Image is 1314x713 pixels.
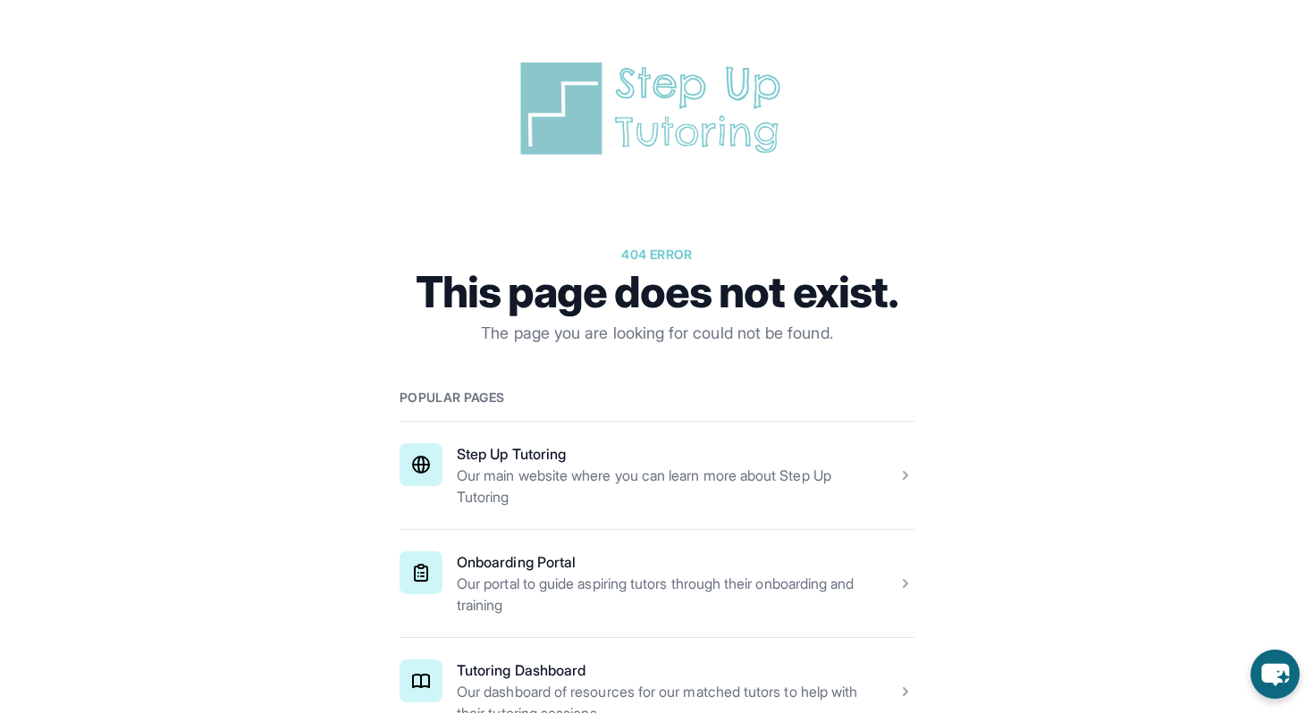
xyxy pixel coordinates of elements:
p: The page you are looking for could not be found. [400,321,914,346]
a: Step Up Tutoring [457,445,566,463]
button: chat-button [1251,650,1300,699]
h2: Popular pages [400,389,914,407]
a: Tutoring Dashboard [457,661,585,679]
img: Step Up Tutoring horizontal logo [514,57,800,160]
a: Onboarding Portal [457,553,576,571]
p: 404 error [400,246,914,264]
h1: This page does not exist. [400,271,914,314]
